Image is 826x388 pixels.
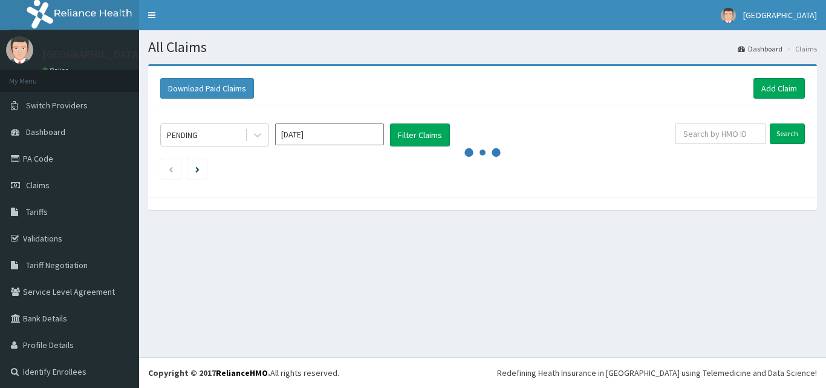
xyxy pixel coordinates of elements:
a: Online [42,66,71,74]
button: Download Paid Claims [160,78,254,99]
strong: Copyright © 2017 . [148,367,270,378]
input: Search by HMO ID [675,123,766,144]
span: Tariff Negotiation [26,260,88,271]
span: Tariffs [26,206,48,217]
span: Switch Providers [26,100,88,111]
input: Select Month and Year [275,123,384,145]
li: Claims [784,44,817,54]
span: Claims [26,180,50,191]
p: [GEOGRAPHIC_DATA] [42,49,142,60]
img: User Image [721,8,736,23]
img: User Image [6,36,33,64]
button: Filter Claims [390,123,450,146]
div: PENDING [167,129,198,141]
a: Dashboard [738,44,782,54]
svg: audio-loading [464,134,501,171]
a: Next page [195,163,200,174]
span: [GEOGRAPHIC_DATA] [743,10,817,21]
span: Dashboard [26,127,65,137]
footer: All rights reserved. [139,357,826,388]
input: Search [770,123,805,144]
a: Add Claim [753,78,805,99]
a: Previous page [168,163,174,174]
h1: All Claims [148,39,817,55]
div: Redefining Heath Insurance in [GEOGRAPHIC_DATA] using Telemedicine and Data Science! [497,367,817,379]
a: RelianceHMO [216,367,268,378]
